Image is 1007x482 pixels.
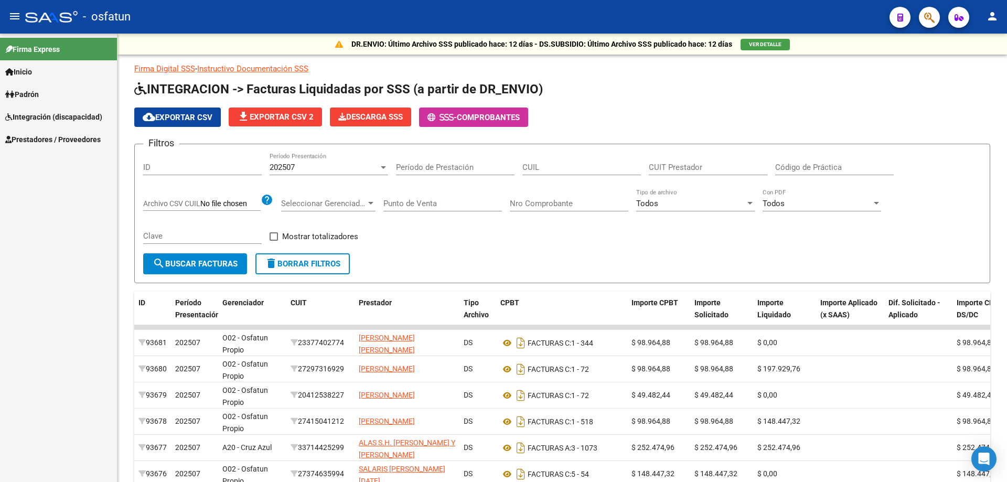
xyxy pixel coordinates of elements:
[694,443,737,452] span: $ 252.474,96
[419,108,528,127] button: -Comprobantes
[427,113,457,122] span: -
[631,298,678,307] span: Importe CPBT
[265,257,277,270] mat-icon: delete
[291,415,350,427] div: 27415041212
[757,338,777,347] span: $ 0,00
[528,391,571,400] span: FACTURAS C:
[143,253,247,274] button: Buscar Facturas
[464,469,473,478] span: DS
[175,417,200,425] span: 202507
[5,134,101,145] span: Prestadores / Proveedores
[627,292,690,338] datatable-header-cell: Importe CPBT
[175,298,220,319] span: Período Presentación
[694,391,733,399] span: $ 49.482,44
[134,82,543,97] span: INTEGRACION -> Facturas Liquidadas por SSS (a partir de DR_ENVIO)
[5,111,102,123] span: Integración (discapacidad)
[514,440,528,456] i: Descargar documento
[888,298,940,319] span: Dif. Solicitado - Aplicado
[153,257,165,270] mat-icon: search
[138,389,167,401] div: 93679
[175,443,200,452] span: 202507
[291,337,350,349] div: 23377402774
[631,338,670,347] span: $ 98.964,88
[286,292,355,338] datatable-header-cell: CUIT
[757,365,800,373] span: $ 197.929,76
[500,361,623,378] div: 1 - 72
[5,44,60,55] span: Firma Express
[631,443,674,452] span: $ 252.474,96
[175,338,200,347] span: 202507
[143,113,212,122] span: Exportar CSV
[514,361,528,378] i: Descargar documento
[237,112,314,122] span: Exportar CSV 2
[359,417,415,425] span: [PERSON_NAME]
[338,112,403,122] span: Descarga SSS
[464,391,473,399] span: DS
[138,415,167,427] div: 93678
[291,442,350,454] div: 33714425299
[757,391,777,399] span: $ 0,00
[763,199,785,208] span: Todos
[957,338,995,347] span: $ 98.964,88
[5,66,32,78] span: Inicio
[291,298,307,307] span: CUIT
[500,413,623,430] div: 1 - 518
[971,446,997,472] div: Open Intercom Messenger
[175,469,200,478] span: 202507
[153,259,238,269] span: Buscar Facturas
[500,335,623,351] div: 1 - 344
[528,339,571,347] span: FACTURAS C:
[255,253,350,274] button: Borrar Filtros
[222,334,268,354] span: O02 - Osfatun Propio
[143,136,179,151] h3: Filtros
[351,38,732,50] p: DR.ENVIO: Último Archivo SSS publicado hace: 12 días - DS.SUBSIDIO: Último Archivo SSS publicado ...
[957,443,1000,452] span: $ 252.474,96
[741,39,790,50] button: VER DETALLE
[694,417,733,425] span: $ 98.964,88
[528,365,571,373] span: FACTURAS C:
[528,417,571,426] span: FACTURAS C:
[359,298,392,307] span: Prestador
[514,413,528,430] i: Descargar documento
[816,292,884,338] datatable-header-cell: Importe Aplicado (x SAAS)
[222,386,268,406] span: O02 - Osfatun Propio
[237,110,250,123] mat-icon: file_download
[694,469,737,478] span: $ 148.447,32
[218,292,286,338] datatable-header-cell: Gerenciador
[459,292,496,338] datatable-header-cell: Tipo Archivo
[197,64,308,73] a: Instructivo Documentación SSS
[464,443,473,452] span: DS
[222,412,268,433] span: O02 - Osfatun Propio
[355,292,459,338] datatable-header-cell: Prestador
[957,365,995,373] span: $ 98.964,88
[986,10,999,23] mat-icon: person
[957,469,1000,478] span: $ 148.447,32
[694,298,729,319] span: Importe Solicitado
[636,199,658,208] span: Todos
[291,389,350,401] div: 20412538227
[464,365,473,373] span: DS
[500,440,623,456] div: 3 - 1073
[757,298,791,319] span: Importe Liquidado
[464,338,473,347] span: DS
[820,298,877,319] span: Importe Aplicado (x SAAS)
[694,338,733,347] span: $ 98.964,88
[222,360,268,380] span: O02 - Osfatun Propio
[757,469,777,478] span: $ 0,00
[134,64,195,73] a: Firma Digital SSS
[265,259,340,269] span: Borrar Filtros
[134,63,990,74] p: -
[631,391,670,399] span: $ 49.482,44
[175,391,200,399] span: 202507
[175,365,200,373] span: 202507
[528,444,571,452] span: FACTURAS A:
[282,230,358,243] span: Mostrar totalizadores
[957,391,995,399] span: $ 49.482,44
[134,108,221,127] button: Exportar CSV
[514,387,528,404] i: Descargar documento
[138,442,167,454] div: 93677
[457,113,520,122] span: Comprobantes
[359,438,455,459] span: ALAS S.H. [PERSON_NAME] Y [PERSON_NAME]
[270,163,295,172] span: 202507
[514,335,528,351] i: Descargar documento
